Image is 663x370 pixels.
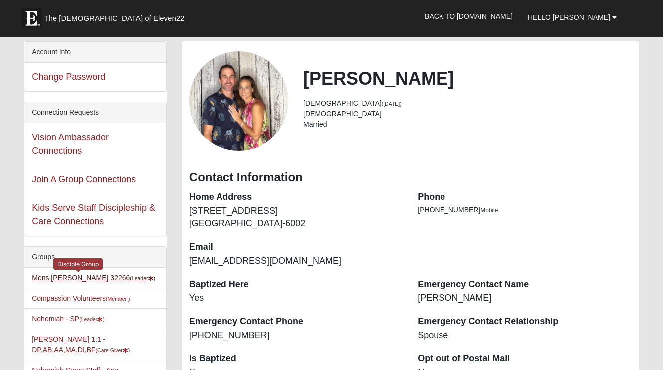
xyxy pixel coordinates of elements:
li: [PHONE_NUMBER] [418,205,631,215]
dd: [PHONE_NUMBER] [189,329,403,342]
span: The [DEMOGRAPHIC_DATA] of Eleven22 [44,13,184,23]
li: [DEMOGRAPHIC_DATA] [303,109,632,119]
dt: Emergency Contact Name [418,278,631,291]
dt: Home Address [189,191,403,204]
a: Vision Ambassador Connections [32,132,109,156]
a: View Fullsize Photo [189,51,288,151]
dd: [PERSON_NAME] [418,292,631,305]
a: Kids Serve Staff Discipleship & Care Connections [32,203,155,226]
a: Nehemiah - SP(Leader) [32,315,105,323]
dt: Opt out of Postal Mail [418,352,631,365]
dt: Emergency Contact Relationship [418,315,631,328]
dt: Phone [418,191,631,204]
small: (Member ) [106,296,130,302]
dd: Yes [189,292,403,305]
li: [DEMOGRAPHIC_DATA] [303,98,632,109]
img: Eleven22 logo [21,8,41,28]
dd: Spouse [418,329,631,342]
dd: [EMAIL_ADDRESS][DOMAIN_NAME] [189,255,403,268]
a: Join A Group Connections [32,174,136,184]
dd: [STREET_ADDRESS] [GEOGRAPHIC_DATA]-6002 [189,205,403,230]
a: [PERSON_NAME] 1:1 - DP,AB,AA,MA,DI,BF(Care Giver) [32,335,130,354]
a: Compassion Volunteers(Member ) [32,294,130,302]
div: Connection Requests [24,102,166,123]
li: Married [303,119,632,130]
small: (Leader ) [130,275,155,281]
h2: [PERSON_NAME] [303,68,632,89]
dt: Email [189,241,403,254]
small: (Leader ) [79,316,105,322]
a: The [DEMOGRAPHIC_DATA] of Eleven22 [16,3,216,28]
dt: Is Baptized [189,352,403,365]
small: ([DATE]) [382,101,402,107]
a: Hello [PERSON_NAME] [520,5,624,30]
div: Groups [24,247,166,268]
h3: Contact Information [189,170,632,185]
div: Disciple Group [53,258,103,270]
small: (Care Giver ) [96,347,130,353]
a: Change Password [32,72,105,82]
span: Hello [PERSON_NAME] [528,13,610,21]
span: Mobile [480,207,498,214]
a: Mens [PERSON_NAME] 32266(Leader) [32,274,155,282]
div: Account Info [24,42,166,63]
a: Back to [DOMAIN_NAME] [417,4,520,29]
dt: Baptized Here [189,278,403,291]
dt: Emergency Contact Phone [189,315,403,328]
